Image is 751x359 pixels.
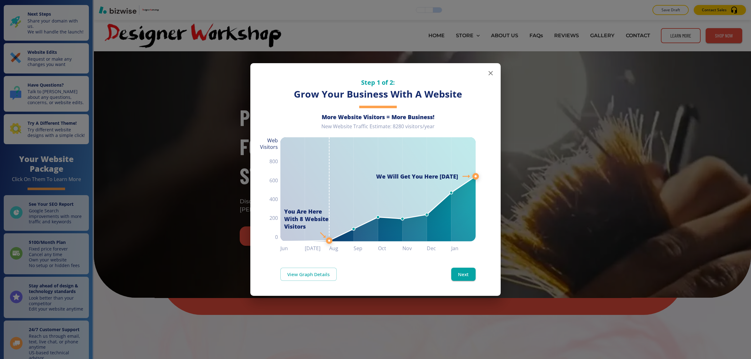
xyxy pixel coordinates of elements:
a: View Graph Details [280,268,337,281]
div: New Website Traffic Estimate: 8280 visitors/year [280,123,476,135]
h6: [DATE] [305,244,329,253]
h6: Sep [354,244,378,253]
h6: Jan [451,244,476,253]
h6: Aug [329,244,354,253]
h6: Jun [280,244,305,253]
h6: Dec [427,244,451,253]
h6: More Website Visitors = More Business! [280,113,476,121]
h6: Nov [402,244,427,253]
button: Next [451,268,476,281]
h3: Grow Your Business With A Website [280,88,476,101]
h6: Oct [378,244,402,253]
h5: Step 1 of 2: [280,78,476,87]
